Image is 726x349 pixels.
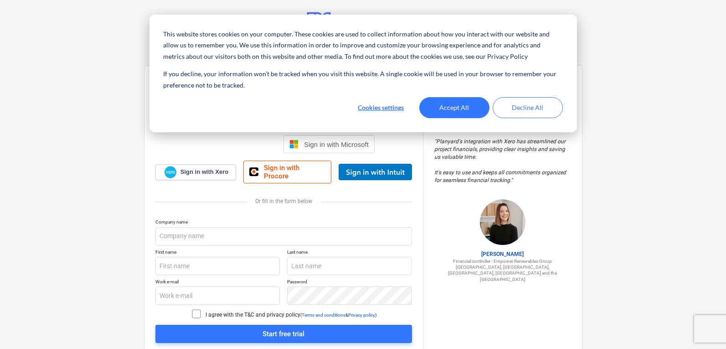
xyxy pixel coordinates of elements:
a: Terms and conditions [302,313,345,318]
p: First name [155,249,280,257]
div: Or fill in the form below [155,198,412,204]
input: Work e-mail [155,286,280,305]
p: If you decline, your information won’t be tracked when you visit this website. A single cookie wi... [163,68,562,91]
button: Decline All [493,97,563,118]
div: Start free trial [263,328,304,340]
p: Company name [155,219,412,227]
p: " Planyard's integration with Xero has streamlined our project financials, providing clear insigh... [434,138,571,185]
span: Sign in with Xero [180,168,228,176]
p: I agree with the T&C and privacy policy [206,311,300,319]
p: ( & ) [300,312,376,318]
p: Last name [287,249,412,257]
div: Cookie banner [149,15,577,132]
button: Start free trial [155,325,412,343]
p: Financial controller - Empower Renewables Group [434,258,571,264]
button: Cookies settings [346,97,416,118]
a: Sign in with Procore [243,161,331,183]
img: Microsoft logo [289,140,299,149]
p: This website stores cookies on your computer. These cookies are used to collect information about... [163,29,562,63]
span: Sign in with Microsoft [304,141,369,148]
a: Sign in with Xero [155,164,237,180]
a: Privacy policy [348,313,375,318]
span: Sign in with Procore [264,164,325,180]
p: Work e-mail [155,279,280,286]
input: Company name [155,227,412,245]
img: Xero logo [165,166,176,178]
p: [GEOGRAPHIC_DATA], [GEOGRAPHIC_DATA], [GEOGRAPHIC_DATA], [GEOGRAPHIC_DATA] and the [GEOGRAPHIC_DATA] [434,264,571,282]
iframe: Sign in with Google Button [188,134,281,154]
input: First name [155,257,280,275]
p: Password [287,279,412,286]
img: Sharon Brown [480,199,525,245]
input: Last name [287,257,412,275]
button: Accept All [419,97,489,118]
p: [PERSON_NAME] [434,250,571,258]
